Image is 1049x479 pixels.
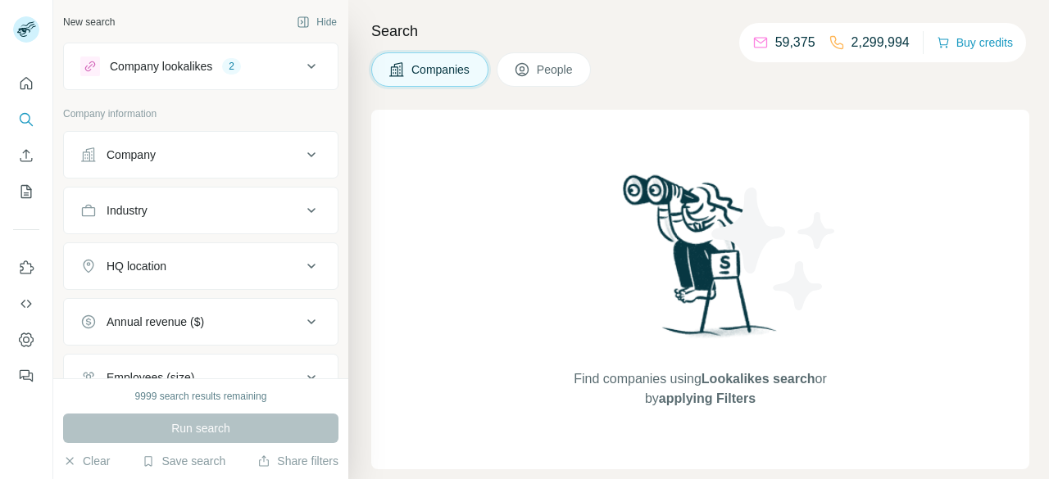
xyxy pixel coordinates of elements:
[222,59,241,74] div: 2
[64,358,338,397] button: Employees (size)
[135,389,267,404] div: 9999 search results remaining
[13,289,39,319] button: Use Surfe API
[110,58,212,75] div: Company lookalikes
[13,105,39,134] button: Search
[851,33,910,52] p: 2,299,994
[13,361,39,391] button: Feedback
[615,170,786,353] img: Surfe Illustration - Woman searching with binoculars
[371,20,1029,43] h4: Search
[775,33,815,52] p: 59,375
[107,147,156,163] div: Company
[411,61,471,78] span: Companies
[107,202,148,219] div: Industry
[569,369,831,409] span: Find companies using or by
[702,372,815,386] span: Lookalikes search
[13,141,39,170] button: Enrich CSV
[13,325,39,355] button: Dashboard
[63,453,110,469] button: Clear
[107,314,204,330] div: Annual revenue ($)
[701,175,848,323] img: Surfe Illustration - Stars
[63,15,115,29] div: New search
[64,191,338,230] button: Industry
[107,258,166,274] div: HQ location
[537,61,574,78] span: People
[13,253,39,282] button: Use Surfe on LinkedIn
[64,47,338,86] button: Company lookalikes2
[285,10,348,34] button: Hide
[257,453,338,469] button: Share filters
[13,69,39,98] button: Quick start
[142,453,225,469] button: Save search
[107,369,194,386] div: Employees (size)
[64,246,338,286] button: HQ location
[937,31,1013,54] button: Buy credits
[64,135,338,174] button: Company
[13,177,39,206] button: My lists
[64,302,338,341] button: Annual revenue ($)
[659,391,756,405] span: applying Filters
[63,106,338,121] p: Company information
